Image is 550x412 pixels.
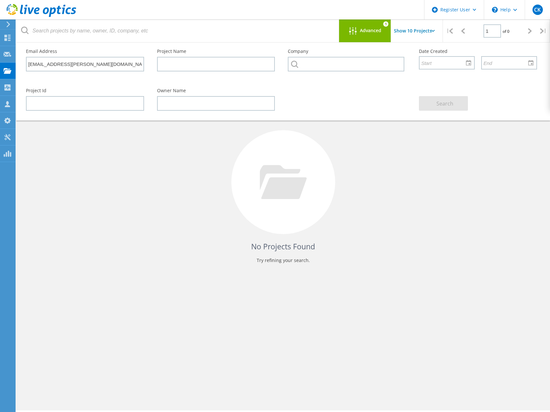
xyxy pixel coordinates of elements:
input: Search projects by name, owner, ID, company, etc [16,19,339,42]
svg: \n [492,7,498,13]
a: Live Optics Dashboard [6,14,76,18]
span: Advanced [360,28,381,33]
div: | [537,19,550,43]
label: Project Id [26,88,144,93]
span: Search [436,100,453,107]
input: End [482,56,532,69]
label: Date Created [419,49,537,54]
label: Owner Name [157,88,275,93]
span: CK [534,7,541,12]
label: Project Name [157,49,275,54]
div: | [443,19,456,43]
h4: No Projects Found [29,241,537,252]
button: Search [419,96,468,111]
label: Company [288,49,406,54]
span: of 0 [503,29,509,34]
label: Email Address [26,49,144,54]
input: Start [420,56,470,69]
p: Try refining your search. [29,255,537,266]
